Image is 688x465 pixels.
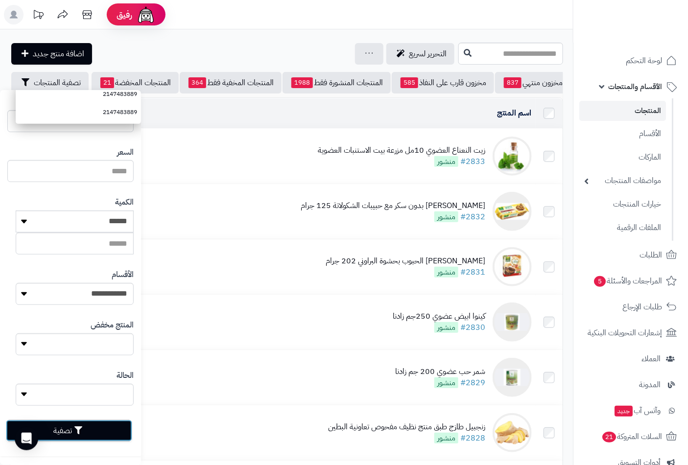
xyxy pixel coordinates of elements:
[392,72,494,93] a: مخزون قارب على النفاذ585
[493,192,532,231] img: جولن زيرو كوكيز بدون سكر مع حبيبات الشكولاتة 125 جرام
[641,352,661,366] span: العملاء
[493,302,532,342] img: كينوا ابيض عضوي 250جم زادنا
[504,77,522,88] span: 837
[15,427,38,450] div: Open Intercom Messenger
[326,256,485,267] div: [PERSON_NAME] الحبوب بحشوة البراوني 202 جرام
[579,49,682,72] a: لوحة التحكم
[626,54,662,68] span: لوحة التحكم
[493,358,532,397] img: شمر حب عضوي 200 جم زادنا
[588,326,662,340] span: إشعارات التحويلات البنكية
[579,399,682,422] a: وآتس آبجديد
[117,147,134,158] label: السعر
[460,432,485,444] a: #2828
[579,217,666,238] a: الملفات الرقمية
[136,5,156,24] img: ai-face.png
[579,194,666,215] a: خيارات المنتجات
[579,425,682,448] a: السلات المتروكة21
[579,101,666,121] a: المنتجات
[608,80,662,93] span: الأقسام والمنتجات
[601,430,662,443] span: السلات المتروكة
[602,432,616,442] span: 21
[11,72,89,93] button: تصفية المنتجات
[497,107,532,119] a: اسم المنتج
[291,77,313,88] span: 1988
[579,147,666,168] a: الماركات
[16,103,141,121] a: 2147483889
[328,421,485,433] div: زنجبيل طازج طبق منتج نظيف مفحوص تعاونية البطين
[460,322,485,333] a: #2830
[593,274,662,288] span: المراجعات والأسئلة
[117,370,134,381] label: الحالة
[434,433,458,443] span: منشور
[91,320,134,331] label: المنتج مخفض
[26,5,50,27] a: تحديثات المنصة
[92,72,179,93] a: المنتجات المخفضة21
[434,211,458,222] span: منشور
[112,269,134,280] label: الأقسام
[615,406,633,417] span: جديد
[16,85,141,103] a: 2147483889
[395,366,485,377] div: شمر حب عضوي 200 جم زادنا
[434,267,458,278] span: منشور
[283,72,391,93] a: المنتجات المنشورة فقط1988
[115,197,134,208] label: الكمية
[493,413,532,452] img: زنجبيل طازج طبق منتج نظيف مفحوص تعاونية البطين
[434,322,458,333] span: منشور
[386,43,454,65] a: التحرير لسريع
[614,404,661,418] span: وآتس آب
[579,123,666,144] a: الأقسام
[318,145,485,156] div: زيت النعناع العضوي 10مل مزرعة بيت الاستنبات العضوية
[594,276,606,287] span: 5
[460,266,485,278] a: #2831
[639,378,661,392] span: المدونة
[393,311,485,322] div: كينوا ابيض عضوي 250جم زادنا
[579,170,666,191] a: مواصفات المنتجات
[180,72,282,93] a: المنتجات المخفية فقط364
[622,300,662,314] span: طلبات الإرجاع
[189,77,206,88] span: 364
[434,156,458,167] span: منشور
[11,43,92,65] a: اضافة منتج جديد
[495,72,570,93] a: مخزون منتهي837
[409,48,447,60] span: التحرير لسريع
[579,243,682,267] a: الطلبات
[434,377,458,388] span: منشور
[6,420,132,442] button: تصفية
[460,377,485,389] a: #2829
[579,269,682,293] a: المراجعات والأسئلة5
[301,200,485,211] div: [PERSON_NAME] بدون سكر مع حبيبات الشكولاتة 125 جرام
[640,248,662,262] span: الطلبات
[579,321,682,345] a: إشعارات التحويلات البنكية
[117,9,132,21] span: رفيق
[33,48,84,60] span: اضافة منتج جديد
[100,77,114,88] span: 21
[34,77,81,89] span: تصفية المنتجات
[460,156,485,167] a: #2833
[493,247,532,286] img: جولن بسكويت الحبوب بحشوة البراوني 202 جرام
[579,295,682,319] a: طلبات الإرجاع
[401,77,418,88] span: 585
[579,347,682,371] a: العملاء
[460,211,485,223] a: #2832
[579,373,682,396] a: المدونة
[493,137,532,176] img: زيت النعناع العضوي 10مل مزرعة بيت الاستنبات العضوية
